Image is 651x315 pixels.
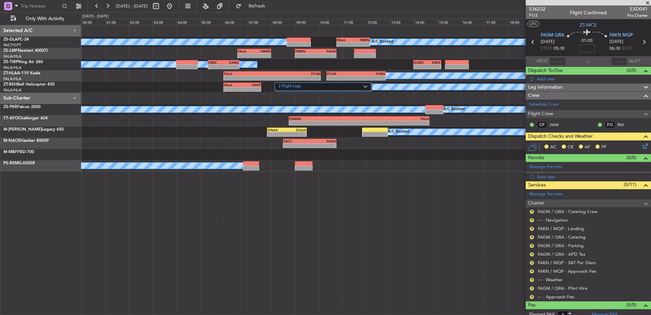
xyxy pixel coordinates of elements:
div: FVRG [356,72,385,76]
input: Trip Number [21,1,60,11]
span: ATOT [537,58,548,65]
span: FAGM QRA [541,32,564,39]
span: ZT-HLA [3,71,17,75]
span: 01:00 [582,37,592,44]
div: FBSK [427,60,441,64]
span: ELDT [622,45,633,52]
a: PS-RSMG-650ER [3,161,35,165]
a: FALA/HLA [3,76,21,81]
input: --:-- [550,57,566,65]
a: FAGM / QRA - Catering [538,234,586,240]
a: FAKN / MQP - S&T Per Diem [538,260,596,266]
span: Pos Charter [627,13,648,18]
div: A/C Booked [443,104,465,115]
a: FALA/HLA [3,54,21,59]
span: Pax [528,301,536,309]
div: 18:00 [509,19,533,25]
a: M-[PERSON_NAME]Legacy 650 [3,127,64,132]
div: - [224,76,272,80]
a: ZT-REHBell Helicopter 430 [3,82,54,87]
a: M-NACKHawker 800XP [3,139,49,143]
div: FBMN [353,38,369,42]
div: - [284,144,310,148]
div: 01:00 [105,19,129,25]
a: FAGM / QRA - Pilot Hire [538,285,587,291]
span: [DATE] [541,39,555,45]
div: - [353,42,369,46]
div: - [287,132,306,136]
a: ZS-LMFNextant 400XTi [3,49,48,53]
div: Add new [537,76,648,82]
div: 13:00 [390,19,414,25]
button: R [530,278,534,282]
div: A/C Booked [388,127,409,137]
div: 16:00 [461,19,485,25]
button: R [530,269,534,273]
span: CR [568,144,573,151]
span: [DATE] [609,39,623,45]
div: Add new [537,174,648,180]
div: - [414,65,427,69]
span: P1/3 [529,13,545,18]
span: ETOT [541,45,552,52]
div: - [296,54,316,58]
div: FVJN [272,72,320,76]
span: Dispatch Checks and Weather [528,133,593,140]
span: Crew [528,92,540,100]
div: KARO [414,60,427,64]
span: T7-AYO [3,116,18,120]
div: - [238,54,254,58]
span: M-NACK [3,139,20,143]
div: FAPP [242,83,260,87]
span: Refresh [243,4,271,9]
button: R [530,235,534,239]
span: (0/0) [626,154,636,161]
a: FAKN / MQP - Landing [538,226,584,231]
a: M-MBFFBD-700 [3,150,34,154]
a: Schedule Crew [529,101,559,108]
div: - [316,54,336,58]
a: RNI [617,122,633,128]
div: 04:00 [176,19,200,25]
div: - [356,76,385,80]
span: ALDT [629,58,640,65]
div: FBSK [208,60,224,64]
span: M-[PERSON_NAME] [3,127,42,132]
span: ZS-DLA [3,37,18,42]
span: ZS-MCE [579,21,597,29]
a: ZS-TWPKing Air 260 [3,60,43,64]
button: R [530,286,534,290]
div: - [268,132,287,136]
div: FO [604,121,616,129]
span: Dispatch To-Dos [528,67,562,75]
a: Manage Services [529,191,563,198]
span: 06:30 [609,45,620,52]
span: EXD041 [627,5,648,13]
div: - [289,121,359,125]
div: - [427,65,441,69]
a: FAKN / MQP - Approach Fee [538,268,596,274]
div: FBMN [254,49,271,53]
button: Refresh [233,1,273,12]
span: FAKN MQP [609,32,633,39]
span: ZS-LMF [3,49,18,53]
span: (0/11) [624,181,636,188]
div: FALA [224,72,272,76]
a: T7-AYOChallenger 604 [3,116,48,120]
div: DNAA [268,128,287,132]
div: FACT [284,139,310,143]
div: Flight Confirmed [570,9,607,16]
span: PS-RSM [3,161,18,165]
div: DNMM [289,117,359,121]
span: ZS-TWP [3,60,18,64]
div: 12:00 [366,19,390,25]
button: R [530,227,534,231]
div: A/C Booked [372,37,393,47]
div: - [224,87,242,91]
a: ZT-HLAA-119 Koala [3,71,40,75]
div: KARO [224,60,239,64]
span: AC [550,144,556,151]
button: R [530,218,534,222]
div: - [242,87,260,91]
button: R [530,261,534,265]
